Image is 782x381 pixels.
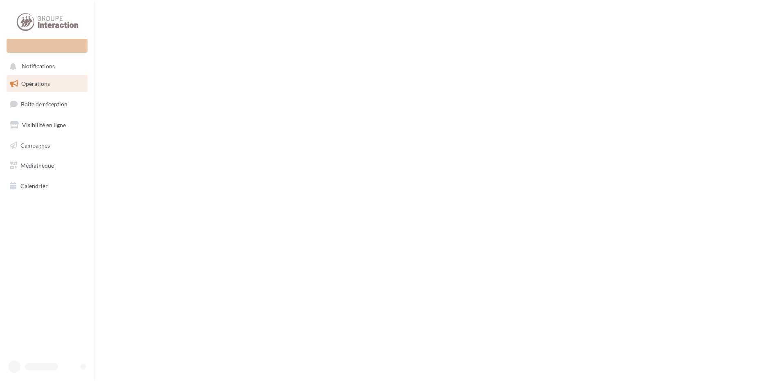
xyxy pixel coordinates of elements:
[5,157,89,174] a: Médiathèque
[20,141,50,148] span: Campagnes
[20,182,48,189] span: Calendrier
[5,117,89,134] a: Visibilité en ligne
[5,177,89,195] a: Calendrier
[21,80,50,87] span: Opérations
[22,121,66,128] span: Visibilité en ligne
[5,75,89,92] a: Opérations
[21,101,67,108] span: Boîte de réception
[20,162,54,169] span: Médiathèque
[7,39,88,53] div: Nouvelle campagne
[22,63,55,70] span: Notifications
[5,137,89,154] a: Campagnes
[5,95,89,113] a: Boîte de réception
